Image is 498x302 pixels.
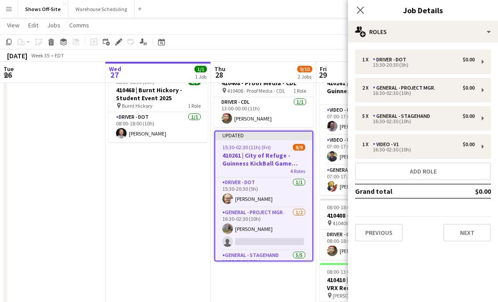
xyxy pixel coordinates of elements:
[7,51,27,60] div: [DATE]
[320,135,419,165] app-card-role: Video - V11/107:00-17:00 (10h)[PERSON_NAME]
[122,102,153,109] span: Burnt Hickory
[188,102,201,109] span: 1 Role
[362,119,475,124] div: 16:30-02:30 (10h)
[25,19,42,31] a: Edit
[333,292,388,299] span: [PERSON_NAME] Galeria
[373,57,410,63] div: Driver - DOT
[109,86,208,102] h3: 410468 | Burnt Hickory - Student Event 2025
[362,63,475,67] div: 15:30-20:30 (5h)
[320,211,419,219] h3: 410408 - Proof Media - CDL
[68,0,135,18] button: Warehouse Scheduling
[298,73,312,80] div: 2 Jobs
[293,87,306,94] span: 1 Role
[327,268,363,275] span: 08:00-13:00 (5h)
[320,79,419,95] h3: 410261 | City of Refuge - Guinness KickBall Game
[355,224,403,242] button: Previous
[29,52,51,59] span: Week 35
[227,87,285,94] span: 410408 - Proof Media - CDL
[69,21,89,29] span: Comms
[108,70,121,80] span: 27
[373,85,439,91] div: General - Project Mgr.
[4,65,14,73] span: Tue
[320,66,419,195] app-job-card: 07:00-17:15 (10h15m)3/3410261 | City of Refuge - Guinness KickBall Game3 RolesVideo - Cam Op1/107...
[222,144,271,151] span: 15:30-02:30 (11h) (Fri)
[215,177,312,208] app-card-role: Driver - DOT1/115:30-20:30 (5h)[PERSON_NAME]
[47,21,60,29] span: Jobs
[109,112,208,142] app-card-role: Driver - DOT1/108:00-18:00 (10h)[PERSON_NAME]
[214,97,313,127] app-card-role: Driver - CDL1/113:00-00:00 (11h)[PERSON_NAME]
[7,21,19,29] span: View
[195,73,206,80] div: 1 Job
[320,165,419,195] app-card-role: General - Project Mgr.1/107:00-17:15 (10h15m)[PERSON_NAME]
[348,21,498,42] div: Roles
[463,113,475,119] div: $0.00
[4,19,23,31] a: View
[214,131,313,261] app-job-card: Updated15:30-02:30 (11h) (Fri)8/9410261 | City of Refuge - Guinness KickBall Game Load In4 RolesD...
[362,147,475,152] div: 16:30-02:30 (10h)
[362,113,373,119] div: 5 x
[320,199,419,260] app-job-card: 08:00-18:00 (10h)1/1410408 - Proof Media - CDL 410408 - Proof Media - CDL1 RoleDriver - CDL1/108:...
[214,65,225,73] span: Thu
[215,151,312,167] h3: 410261 | City of Refuge - Guinness KickBall Game Load In
[320,276,419,292] h3: 410410 | [PERSON_NAME] LLC - VRX Rental
[215,208,312,250] app-card-role: General - Project Mgr.1/216:30-02:30 (10h)[PERSON_NAME]
[28,21,38,29] span: Edit
[463,85,475,91] div: $0.00
[373,113,434,119] div: General - Stagehand
[320,230,419,260] app-card-role: Driver - CDL1/108:00-18:00 (10h)[PERSON_NAME]
[44,19,64,31] a: Jobs
[55,52,64,59] div: EDT
[327,204,365,211] span: 08:00-18:00 (10h)
[362,141,373,147] div: 1 x
[109,65,121,73] span: Wed
[214,79,313,87] h3: 410408 - Proof Media - CDL
[355,184,449,198] td: Grand total
[213,70,225,80] span: 28
[373,141,402,147] div: Video - V1
[443,224,491,242] button: Next
[320,105,419,135] app-card-role: Video - Cam Op1/107:00-17:00 (10h)[PERSON_NAME]
[320,65,327,73] span: Fri
[66,19,93,31] a: Comms
[109,66,208,142] app-job-card: In progress08:00-18:00 (10h)1/1410468 | Burnt Hickory - Student Event 2025 Burnt Hickory1 RoleDri...
[290,168,305,174] span: 4 Roles
[214,66,313,127] app-job-card: 13:00-00:00 (11h) (Fri)1/1410408 - Proof Media - CDL 410408 - Proof Media - CDL1 RoleDriver - CDL...
[215,132,312,139] div: Updated
[362,57,373,63] div: 1 x
[2,70,14,80] span: 26
[355,162,491,180] button: Add role
[297,66,312,72] span: 9/10
[333,220,391,226] span: 410408 - Proof Media - CDL
[362,91,475,95] div: 16:30-02:30 (10h)
[463,57,475,63] div: $0.00
[195,66,207,72] span: 1/1
[18,0,68,18] button: Shows Off-Site
[463,141,475,147] div: $0.00
[348,4,498,16] h3: Job Details
[293,144,305,151] span: 8/9
[318,70,327,80] span: 29
[449,184,491,198] td: $0.00
[362,85,373,91] div: 2 x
